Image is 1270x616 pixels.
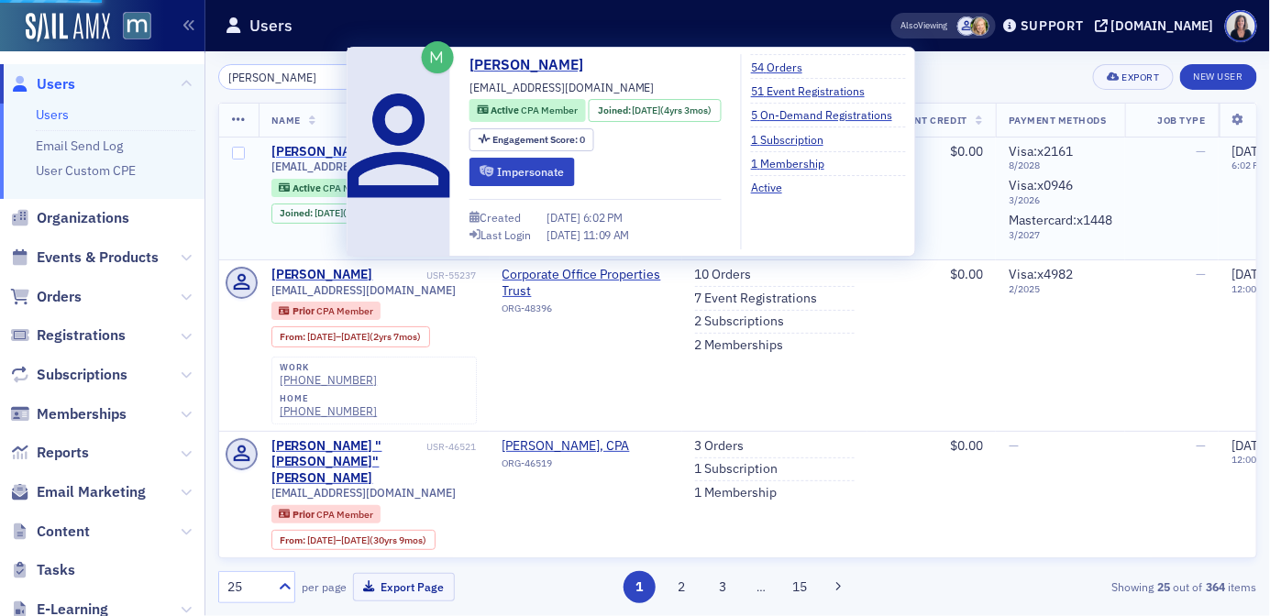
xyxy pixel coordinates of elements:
a: [PHONE_NUMBER] [280,373,377,387]
strong: 364 [1203,578,1229,595]
div: USR-46521 [427,441,477,453]
span: [DATE] [341,330,370,343]
a: Memberships [10,404,127,424]
span: Visa : x2161 [1009,143,1073,159]
span: 11:09 AM [583,227,630,242]
a: 2 Subscriptions [695,313,785,330]
span: [DATE] [1231,437,1269,454]
div: ORG-46519 [502,457,669,476]
span: [DATE] [341,533,370,546]
span: Email Marketing [37,482,146,502]
span: [DATE] [547,227,583,242]
a: [PERSON_NAME] "[PERSON_NAME]" [PERSON_NAME] [271,438,425,487]
button: 3 [707,571,739,603]
a: 3 Orders [695,438,745,455]
a: Active CPA Member [279,181,379,193]
a: [PHONE_NUMBER] [280,404,377,418]
div: (4yrs 3mos) [315,207,394,219]
span: Mastercard : x1448 [1009,212,1112,228]
span: Engagement Score : [492,133,580,146]
span: Prior [293,508,316,521]
span: From : [280,331,307,343]
span: — [1196,266,1206,282]
button: 1 [624,571,656,603]
a: 2 Memberships [695,337,784,354]
time: 6:02 PM [1231,159,1266,171]
span: 8 / 2028 [1009,159,1112,171]
span: [EMAIL_ADDRESS][DOMAIN_NAME] [271,283,457,297]
div: ORG-48396 [502,302,669,321]
a: Email Send Log [36,137,123,154]
button: 2 [666,571,698,603]
span: Reports [37,443,89,463]
label: per page [302,578,347,595]
span: Content [37,522,90,542]
a: 10 Orders [695,267,752,283]
span: Corporate Office Properties Trust [502,267,669,299]
div: Export [1122,72,1160,82]
span: CPA Member [521,104,578,116]
div: Prior: Prior: CPA Member [271,302,381,320]
span: Active [491,104,521,116]
span: Account Credit [880,114,967,126]
span: Prior [293,304,316,317]
span: CPA Member [316,508,373,521]
div: USR-55237 [376,269,477,281]
span: Name [271,114,301,126]
div: Active: Active: CPA Member [469,99,586,122]
span: Visa : x0946 [1009,177,1073,193]
a: User Custom CPE [36,162,136,179]
a: 1 Membership [751,155,838,171]
div: – (30yrs 9mos) [307,534,426,546]
div: home [280,393,377,404]
a: [PERSON_NAME] [271,267,373,283]
a: Reports [10,443,89,463]
a: Prior CPA Member [279,305,372,317]
span: — [1196,437,1206,454]
a: Active [751,179,796,195]
a: Prior CPA Member [279,508,372,520]
span: … [749,578,775,595]
span: Memberships [37,404,127,424]
span: CPA Member [323,181,380,194]
span: — [1009,437,1019,454]
a: Users [36,106,69,123]
a: 54 Orders [751,59,816,75]
span: Orders [37,287,82,307]
div: From: 1988-07-01 00:00:00 [271,530,436,550]
a: Tasks [10,560,75,580]
span: [DATE] [633,104,661,116]
span: Payment Methods [1009,114,1107,126]
span: [DATE] [1231,143,1269,159]
a: 51 Event Registrations [751,82,878,99]
span: Lauren Standiford [957,16,977,36]
a: [PERSON_NAME] [469,54,597,76]
span: Profile [1225,10,1257,42]
div: Also [901,19,919,31]
span: 3 / 2026 [1009,194,1112,206]
div: Showing out of items [923,578,1257,595]
a: [PERSON_NAME] [271,144,373,160]
span: Viewing [901,19,948,32]
span: Users [37,74,75,94]
div: From: 2017-03-17 00:00:00 [271,326,430,346]
a: Events & Products [10,247,159,268]
a: Orders [10,287,82,307]
a: Active CPA Member [478,104,578,118]
span: $0.00 [950,143,983,159]
div: [DOMAIN_NAME] [1111,17,1214,34]
span: Thomas R. Smith, CPA [502,438,669,455]
span: 2 / 2025 [1009,283,1112,295]
strong: 25 [1154,578,1174,595]
span: Job Type [1158,114,1206,126]
span: Visa : x4982 [1009,266,1073,282]
div: Joined: 2021-05-26 00:00:00 [271,203,403,224]
span: Joined : [280,207,315,219]
span: [DATE] [315,206,343,219]
span: Registrations [37,325,126,346]
div: Engagement Score: 0 [469,128,594,151]
img: SailAMX [26,13,110,42]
